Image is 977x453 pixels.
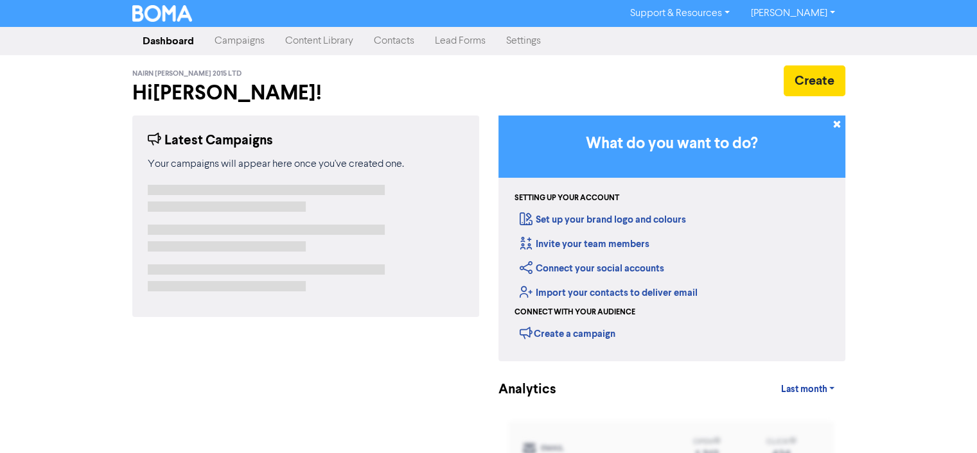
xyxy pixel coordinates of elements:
iframe: Chat Widget [913,391,977,453]
span: Last month [780,384,827,395]
div: Setting up your account [515,192,619,204]
h3: What do you want to do? [518,135,826,153]
div: Connect with your audience [515,307,635,318]
a: Lead Forms [425,28,496,54]
a: Support & Resources [620,3,740,24]
a: Content Library [275,28,364,54]
a: Invite your team members [520,238,649,250]
a: Dashboard [132,28,204,54]
a: Settings [496,28,551,54]
a: [PERSON_NAME] [740,3,845,24]
div: Latest Campaigns [148,131,273,151]
div: Getting Started in BOMA [498,115,845,361]
a: Import your contacts to deliver email [520,287,698,299]
a: Set up your brand logo and colours [520,214,686,226]
h2: Hi [PERSON_NAME] ! [132,81,479,105]
div: Analytics [498,380,540,400]
div: Create a campaign [520,323,615,343]
div: Your campaigns will appear here once you've created one. [148,157,464,172]
button: Create [784,65,845,96]
a: Contacts [364,28,425,54]
a: Connect your social accounts [520,262,664,275]
img: BOMA Logo [132,5,193,22]
a: Last month [770,377,845,402]
span: Nairn [PERSON_NAME] 2015 Ltd [132,69,242,78]
a: Campaigns [204,28,275,54]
